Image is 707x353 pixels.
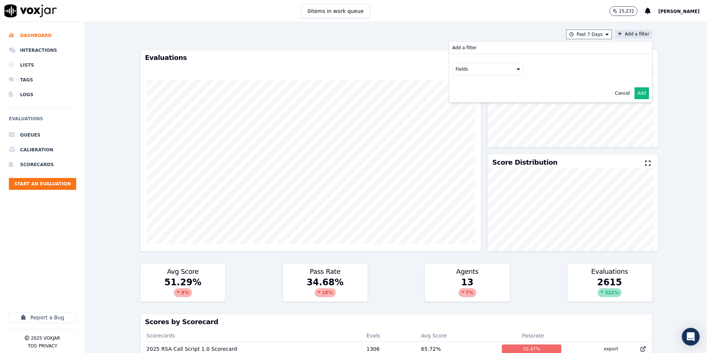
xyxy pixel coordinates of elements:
button: Start an Evaluation [9,178,76,190]
button: Cancel [615,90,630,96]
th: Avg Score [415,330,496,342]
p: 2025 Voxjar [31,335,60,341]
h3: Scores by Scorecard [145,319,647,325]
p: 15,231 [619,8,634,14]
div: 9 % [174,288,192,297]
button: Fields [452,63,523,75]
p: Add a filter [452,45,477,51]
button: 15,231 [609,6,637,16]
h6: Evaluations [9,114,76,128]
a: Logs [9,87,76,102]
th: Passrate [496,330,570,342]
th: Scorecards [141,330,361,342]
div: 322 % [598,288,622,297]
button: [PERSON_NAME] [658,7,707,16]
a: Calibration [9,142,76,157]
button: 15,231 [609,6,645,16]
button: Add [635,87,649,99]
div: Open Intercom Messenger [682,328,700,346]
h3: Agents [429,268,505,275]
span: [PERSON_NAME] [658,9,700,14]
a: Lists [9,58,76,73]
a: Tags [9,73,76,87]
div: 34.68 % [283,276,368,302]
button: TOS [28,343,37,349]
a: Scorecards [9,157,76,172]
a: Dashboard [9,28,76,43]
a: Queues [9,128,76,142]
button: Privacy [39,343,57,349]
h3: Avg Score [145,268,221,275]
button: Past 7 Days [566,30,612,39]
div: 51.29 % [141,276,225,302]
h3: Pass Rate [287,268,363,275]
div: 18 % [315,288,336,297]
div: 7 % [459,288,476,297]
th: Evals [361,330,415,342]
h3: Score Distribution [492,159,557,166]
div: 2615 [567,276,652,302]
h3: Evaluations [145,54,477,61]
a: Interactions [9,43,76,58]
div: 13 [425,276,510,302]
img: voxjar logo [4,4,57,17]
button: Report a Bug [9,312,76,323]
button: 0items in work queue [301,4,370,18]
h3: Evaluations [572,268,647,275]
button: Add a filterAdd a filter Fields Cancel Add [615,30,652,38]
